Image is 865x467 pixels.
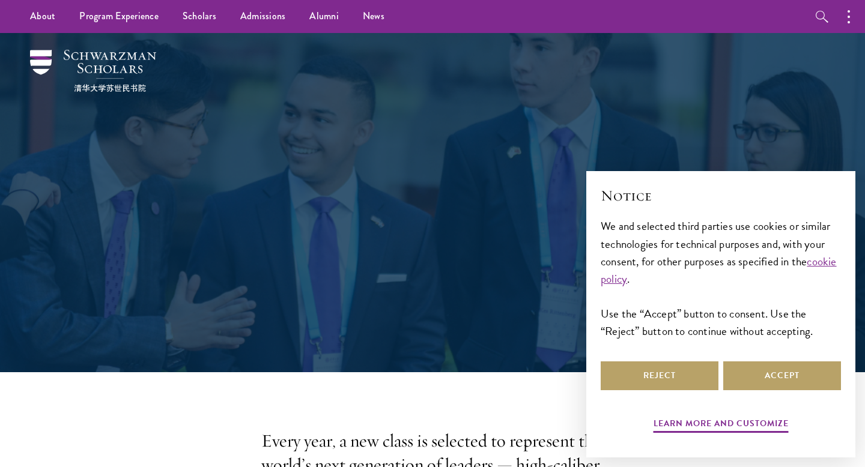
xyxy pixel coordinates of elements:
[601,185,841,206] h2: Notice
[601,361,718,390] button: Reject
[654,416,789,435] button: Learn more and customize
[30,50,156,92] img: Schwarzman Scholars
[723,361,841,390] button: Accept
[601,217,841,339] div: We and selected third parties use cookies or similar technologies for technical purposes and, wit...
[601,253,837,288] a: cookie policy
